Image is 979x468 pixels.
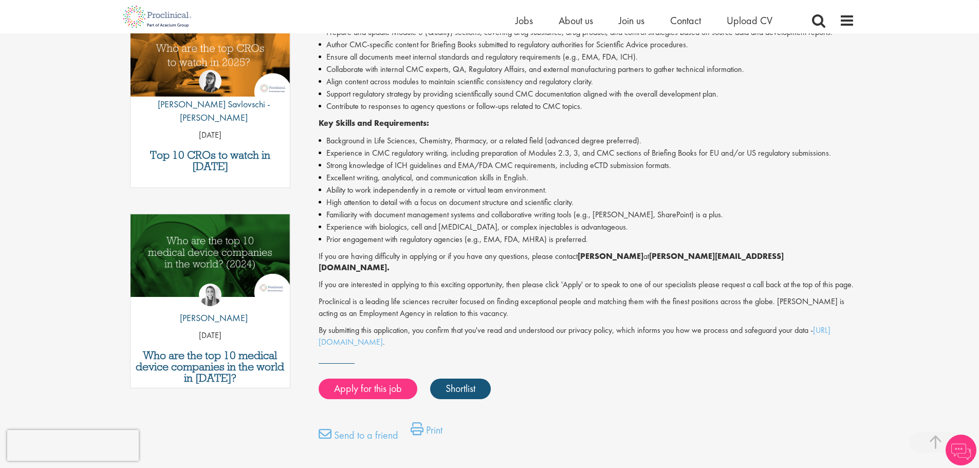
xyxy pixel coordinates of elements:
a: Who are the top 10 medical device companies in the world in [DATE]? [136,350,285,384]
img: Top 10 Medical Device Companies 2024 [131,214,290,297]
img: Chatbot [946,435,976,465]
a: About us [559,14,593,27]
li: Experience in CMC regulatory writing, including preparation of Modules 2.3, 3, and CMC sections o... [319,147,855,159]
strong: [PERSON_NAME] [578,251,643,261]
li: Experience with biologics, cell and [MEDICAL_DATA], or complex injectables is advantageous. [319,221,855,233]
a: Send to a friend [319,427,398,448]
p: [PERSON_NAME] Savlovschi - [PERSON_NAME] [131,98,290,124]
a: Upload CV [727,14,772,27]
a: Link to a post [131,214,290,305]
p: If you are interested in applying to this exciting opportunity, then please click 'Apply' or to s... [319,279,855,291]
img: Hannah Burke [199,284,221,306]
li: Ensure all documents meet internal standards and regulatory requirements (e.g., EMA, FDA, ICH). [319,51,855,63]
p: If you are having difficulty in applying or if you have any questions, please contact at [319,251,855,274]
p: By submitting this application, you confirm that you've read and understood our privacy policy, w... [319,325,855,348]
strong: Key Skills and Requirements: [319,118,429,128]
img: Top 10 CROs 2025 | Proclinical [131,14,290,97]
li: Ability to work independently in a remote or virtual team environment. [319,184,855,196]
strong: [PERSON_NAME][EMAIL_ADDRESS][DOMAIN_NAME]. [319,251,784,273]
a: Jobs [515,14,533,27]
a: Top 10 CROs to watch in [DATE] [136,149,285,172]
li: Background in Life Sciences, Chemistry, Pharmacy, or a related field (advanced degree preferred). [319,135,855,147]
p: [DATE] [131,330,290,342]
a: [URL][DOMAIN_NAME] [319,325,830,347]
iframe: reCAPTCHA [7,430,139,461]
a: Hannah Burke [PERSON_NAME] [172,284,248,330]
li: Support regulatory strategy by providing scientifically sound CMC documentation aligned with the ... [319,88,855,100]
li: Collaborate with internal CMC experts, QA, Regulatory Affairs, and external manufacturing partner... [319,63,855,76]
a: Apply for this job [319,379,417,399]
li: Align content across modules to maintain scientific consistency and regulatory clarity. [319,76,855,88]
li: Excellent writing, analytical, and communication skills in English. [319,172,855,184]
p: [DATE] [131,129,290,141]
li: High attention to detail with a focus on document structure and scientific clarity. [319,196,855,209]
a: Print [411,422,442,443]
li: Prior engagement with regulatory agencies (e.g., EMA, FDA, MHRA) is preferred. [319,233,855,246]
a: Contact [670,14,701,27]
a: Join us [619,14,644,27]
li: Contribute to responses to agency questions or follow-ups related to CMC topics. [319,100,855,113]
a: Theodora Savlovschi - Wicks [PERSON_NAME] Savlovschi - [PERSON_NAME] [131,70,290,129]
a: Shortlist [430,379,491,399]
li: Author CMC-specific content for Briefing Books submitted to regulatory authorities for Scientific... [319,39,855,51]
p: Proclinical is a leading life sciences recruiter focused on finding exceptional people and matchi... [319,296,855,320]
li: Familiarity with document management systems and collaborative writing tools (e.g., [PERSON_NAME]... [319,209,855,221]
img: Theodora Savlovschi - Wicks [199,70,221,92]
li: Strong knowledge of ICH guidelines and EMA/FDA CMC requirements, including eCTD submission formats. [319,159,855,172]
p: [PERSON_NAME] [172,311,248,325]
